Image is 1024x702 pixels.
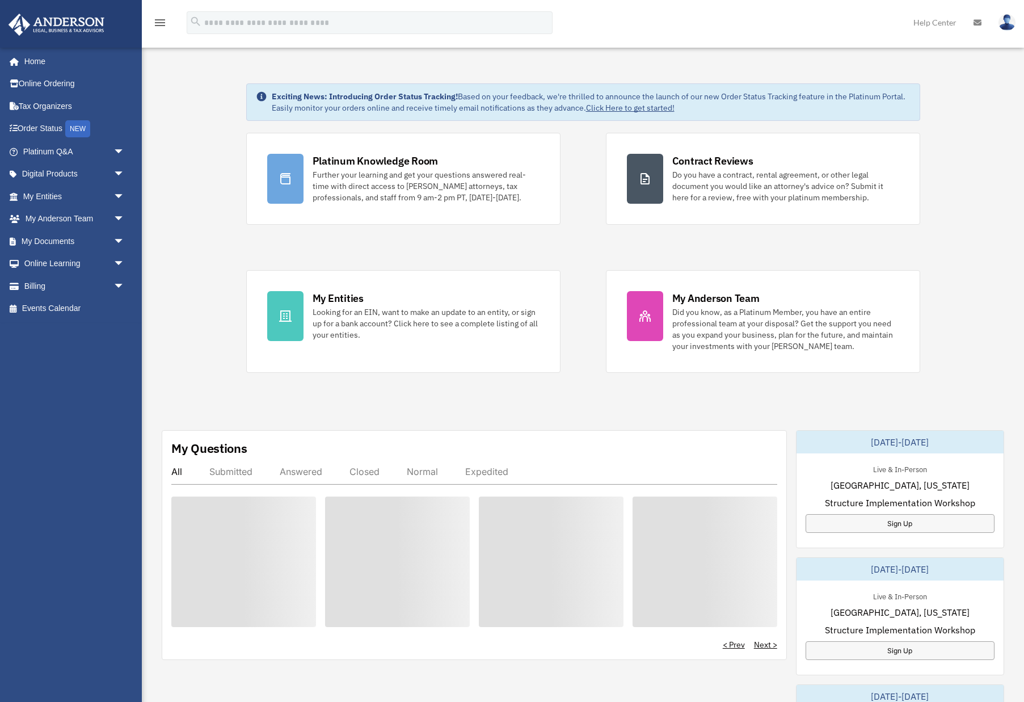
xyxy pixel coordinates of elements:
div: My Entities [313,291,364,305]
a: Events Calendar [8,297,142,320]
div: Based on your feedback, we're thrilled to announce the launch of our new Order Status Tracking fe... [272,91,911,114]
div: Contract Reviews [672,154,753,168]
div: Normal [407,466,438,477]
div: Further your learning and get your questions answered real-time with direct access to [PERSON_NAM... [313,169,540,203]
i: menu [153,16,167,30]
a: Online Learningarrow_drop_down [8,253,142,275]
a: Platinum Q&Aarrow_drop_down [8,140,142,163]
a: Online Ordering [8,73,142,95]
span: [GEOGRAPHIC_DATA], [US_STATE] [831,606,970,619]
div: Did you know, as a Platinum Member, you have an entire professional team at your disposal? Get th... [672,306,899,352]
img: User Pic [998,14,1015,31]
a: My Entities Looking for an EIN, want to make an update to an entity, or sign up for a bank accoun... [246,270,561,373]
span: arrow_drop_down [113,253,136,276]
i: search [189,15,202,28]
a: Contract Reviews Do you have a contract, rental agreement, or other legal document you would like... [606,133,920,225]
div: [DATE]-[DATE] [797,558,1004,581]
span: Structure Implementation Workshop [825,496,975,510]
span: Structure Implementation Workshop [825,623,975,637]
span: arrow_drop_down [113,140,136,163]
div: My Questions [171,440,247,457]
a: My Documentsarrow_drop_down [8,230,142,253]
div: Platinum Knowledge Room [313,154,439,168]
div: All [171,466,182,477]
span: arrow_drop_down [113,208,136,231]
div: [DATE]-[DATE] [797,431,1004,453]
a: Sign Up [806,641,994,660]
a: menu [153,20,167,30]
span: arrow_drop_down [113,275,136,298]
strong: Exciting News: Introducing Order Status Tracking! [272,91,458,102]
img: Anderson Advisors Platinum Portal [5,14,108,36]
div: Expedited [465,466,508,477]
a: Sign Up [806,514,994,533]
a: My Anderson Team Did you know, as a Platinum Member, you have an entire professional team at your... [606,270,920,373]
div: NEW [65,120,90,137]
div: Answered [280,466,322,477]
div: Closed [349,466,380,477]
a: < Prev [723,639,745,650]
a: My Anderson Teamarrow_drop_down [8,208,142,230]
span: arrow_drop_down [113,163,136,186]
a: Tax Organizers [8,95,142,117]
a: Next > [754,639,777,650]
div: Submitted [209,466,252,477]
a: Home [8,50,136,73]
a: Click Here to get started! [586,103,675,113]
div: My Anderson Team [672,291,760,305]
div: Do you have a contract, rental agreement, or other legal document you would like an attorney's ad... [672,169,899,203]
div: Live & In-Person [864,463,936,474]
a: Order StatusNEW [8,117,142,141]
a: My Entitiesarrow_drop_down [8,185,142,208]
div: Looking for an EIN, want to make an update to an entity, or sign up for a bank account? Click her... [313,306,540,341]
a: Billingarrow_drop_down [8,275,142,297]
a: Digital Productsarrow_drop_down [8,163,142,186]
span: arrow_drop_down [113,230,136,253]
span: [GEOGRAPHIC_DATA], [US_STATE] [831,478,970,492]
a: Platinum Knowledge Room Further your learning and get your questions answered real-time with dire... [246,133,561,225]
span: arrow_drop_down [113,185,136,208]
div: Live & In-Person [864,590,936,602]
